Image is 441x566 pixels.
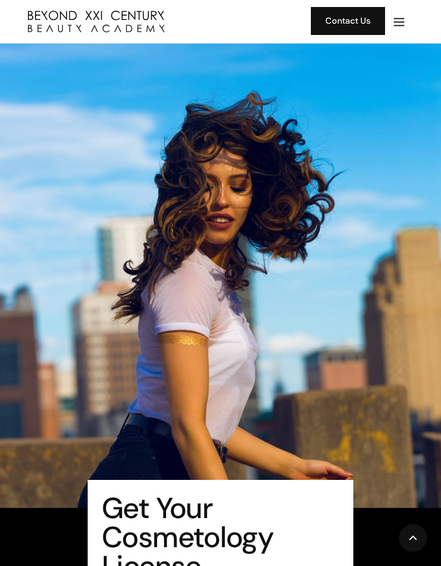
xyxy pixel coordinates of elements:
[385,7,413,36] div: menu
[325,14,371,28] div: Contact Us
[311,7,385,35] a: Contact Us
[28,11,290,32] a: home
[28,11,165,32] img: beyond logo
